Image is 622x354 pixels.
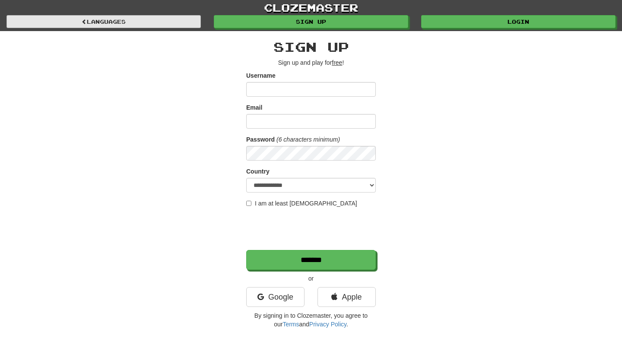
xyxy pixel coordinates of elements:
[246,201,251,206] input: I am at least [DEMOGRAPHIC_DATA]
[246,103,262,112] label: Email
[276,136,340,143] em: (6 characters minimum)
[246,167,270,176] label: Country
[214,15,408,28] a: Sign up
[246,311,376,329] p: By signing in to Clozemaster, you agree to our and .
[246,135,275,144] label: Password
[246,287,305,307] a: Google
[246,40,376,54] h2: Sign up
[309,321,346,328] a: Privacy Policy
[282,321,299,328] a: Terms
[246,212,378,246] iframe: reCAPTCHA
[317,287,376,307] a: Apple
[332,59,342,66] u: free
[246,199,357,208] label: I am at least [DEMOGRAPHIC_DATA]
[421,15,616,28] a: Login
[246,274,376,283] p: or
[246,58,376,67] p: Sign up and play for !
[6,15,201,28] a: Languages
[246,71,276,80] label: Username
